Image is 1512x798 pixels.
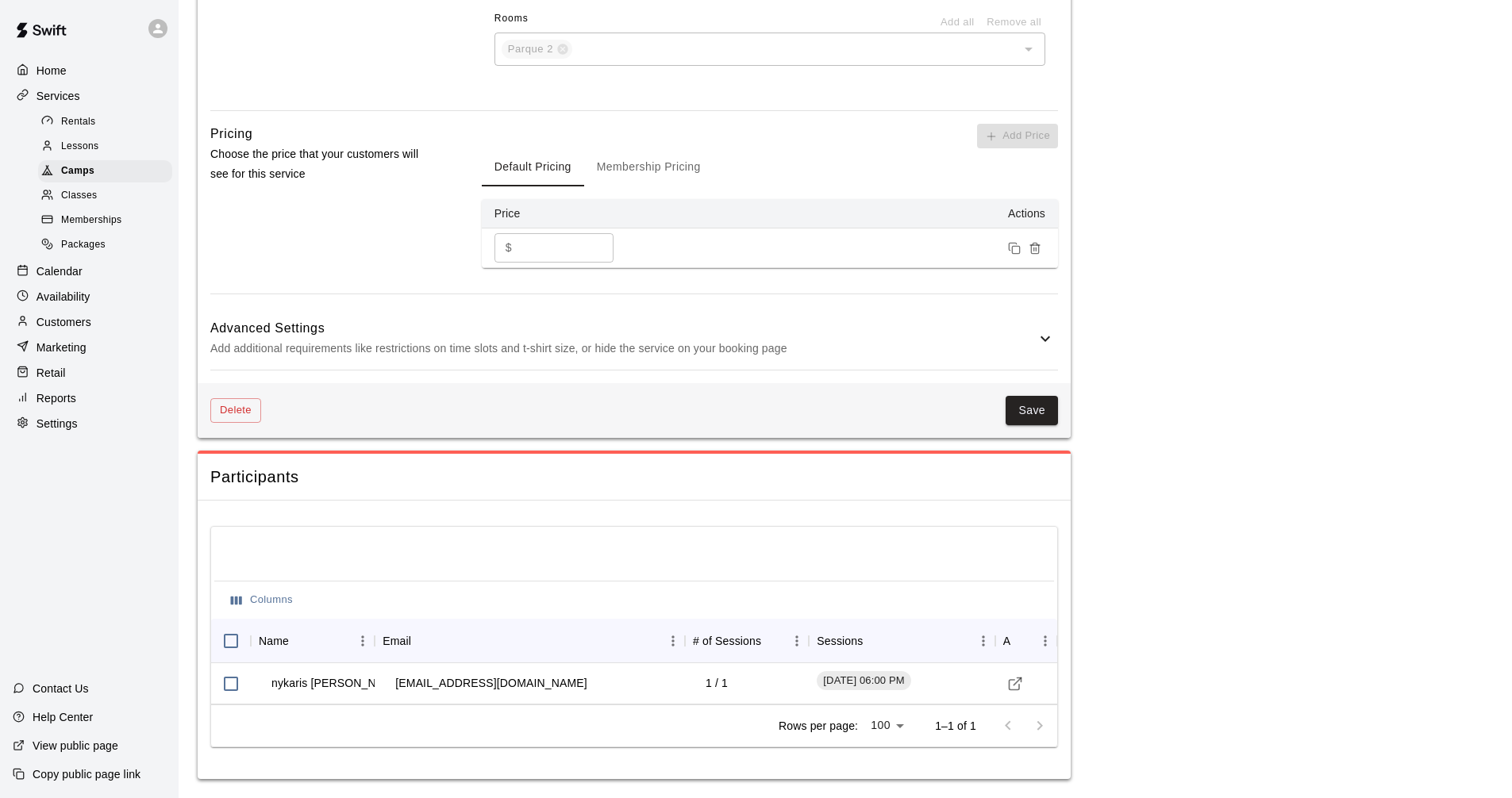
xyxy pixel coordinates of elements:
[13,386,166,410] a: Reports
[259,619,289,663] div: Name
[210,144,431,184] p: Choose the price that your customers will see for this service
[61,237,106,253] span: Packages
[210,124,252,144] h6: Pricing
[38,109,179,134] a: Rentals
[785,629,809,653] button: Menu
[693,619,761,663] div: # of Sessions
[661,629,685,653] button: Menu
[13,361,166,385] a: Retail
[1003,619,1011,663] div: Actions
[383,662,599,704] td: [EMAIL_ADDRESS][DOMAIN_NAME]
[37,390,76,406] p: Reports
[38,209,172,232] div: Memberships
[210,466,1058,488] span: Participants
[37,314,91,330] p: Customers
[38,184,179,209] a: Classes
[38,160,172,182] div: Camps
[210,398,261,423] button: Delete
[411,630,433,652] button: Sort
[809,619,995,663] div: Sessions
[251,619,375,663] div: Name
[210,318,1036,339] h6: Advanced Settings
[37,340,87,355] p: Marketing
[482,199,641,228] th: Price
[584,148,714,186] button: Membership Pricing
[38,111,172,133] div: Rentals
[13,412,166,435] a: Settings
[817,673,910,689] span: [DATE] 06:00 PM
[761,630,783,652] button: Sort
[33,766,140,782] p: Copy public page link
[13,310,166,334] a: Customers
[351,629,375,653] button: Menu
[1011,630,1033,652] button: Sort
[13,84,166,108] a: Services
[779,718,858,734] p: Rows per page:
[863,630,885,652] button: Sort
[1004,238,1025,259] button: Duplicate price
[971,629,995,653] button: Menu
[38,233,179,258] a: Packages
[1033,629,1057,653] button: Menu
[995,619,1057,663] div: Actions
[1006,396,1058,425] button: Save
[37,63,67,79] p: Home
[61,213,121,228] span: Memberships
[210,307,1058,370] div: Advanced SettingsAdd additional requirements like restrictions on time slots and t-shirt size, or...
[482,148,584,186] button: Default Pricing
[61,163,94,179] span: Camps
[38,185,172,207] div: Classes
[641,199,1058,228] th: Actions
[13,259,166,283] a: Calendar
[38,209,179,233] a: Memberships
[1003,672,1027,696] a: Visit customer profile
[38,159,179,184] a: Camps
[817,619,863,663] div: Sessions
[494,13,529,24] span: Rooms
[38,134,179,159] a: Lessons
[1025,238,1045,259] button: Remove price
[37,365,66,381] p: Retail
[33,681,89,696] p: Contact Us
[685,619,809,663] div: # of Sessions
[38,234,172,256] div: Packages
[61,188,97,204] span: Classes
[864,714,910,737] div: 100
[33,709,93,725] p: Help Center
[13,336,166,359] a: Marketing
[61,114,96,130] span: Rentals
[227,588,297,612] button: Select columns
[259,662,417,704] td: nykaris [PERSON_NAME]
[935,718,976,734] p: 1–1 of 1
[13,59,166,82] a: Home
[61,139,99,155] span: Lessons
[506,240,512,256] p: $
[33,738,118,754] p: View public page
[37,88,80,104] p: Services
[210,339,1036,359] p: Add additional requirements like restrictions on time slots and t-shirt size, or hide the service...
[693,662,741,704] td: 1 / 1
[375,619,685,663] div: Email
[37,289,90,305] p: Availability
[289,630,311,652] button: Sort
[383,619,411,663] div: Email
[37,416,78,432] p: Settings
[13,285,166,309] a: Availability
[38,136,172,158] div: Lessons
[37,263,83,279] p: Calendar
